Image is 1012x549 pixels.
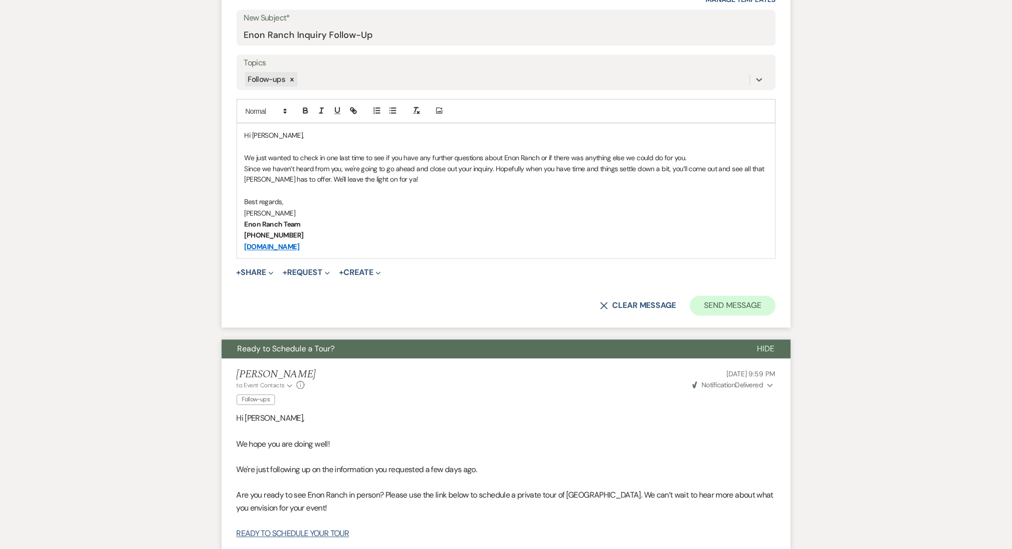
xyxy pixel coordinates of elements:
[237,382,285,390] span: to: Event Contacts
[726,370,775,379] span: [DATE] 9:59 PM
[237,269,241,277] span: +
[222,340,741,359] button: Ready to Schedule a Tour?
[701,381,735,390] span: Notification
[245,72,287,87] div: Follow-ups
[283,269,287,277] span: +
[741,340,791,359] button: Hide
[237,490,774,514] span: Are you ready to see Enon Ranch in person? Please use the link below to schedule a private tour o...
[237,529,349,539] a: READY TO SCHEDULE YOUR TOUR
[237,438,776,451] p: We hope you are doing well!
[237,369,316,381] h5: [PERSON_NAME]
[244,56,768,70] label: Topics
[691,380,775,391] button: NotificationDelivered
[245,130,768,141] p: Hi [PERSON_NAME],
[245,220,301,229] strong: Enon Ranch Team
[245,243,300,252] a: [DOMAIN_NAME]
[245,208,768,219] p: [PERSON_NAME]
[692,381,763,390] span: Delivered
[757,344,775,354] span: Hide
[339,269,380,277] button: Create
[237,395,276,405] span: Follow-ups
[283,269,330,277] button: Request
[600,302,676,310] button: Clear message
[237,464,776,477] p: We're just following up on the information you requested a few days ago.
[238,344,335,354] span: Ready to Schedule a Tour?
[244,11,768,25] label: New Subject*
[237,381,294,390] button: to: Event Contacts
[237,269,274,277] button: Share
[690,296,775,316] button: Send Message
[245,231,304,240] strong: [PHONE_NUMBER]
[339,269,343,277] span: +
[245,163,768,186] p: Since we haven’t heard from you, we're going to go ahead and close out your inquiry. Hopefully wh...
[245,197,768,208] p: Best regards,
[245,152,768,163] p: We just wanted to check in one last time to see if you have any further questions about Enon Ranc...
[237,412,776,425] p: Hi [PERSON_NAME],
